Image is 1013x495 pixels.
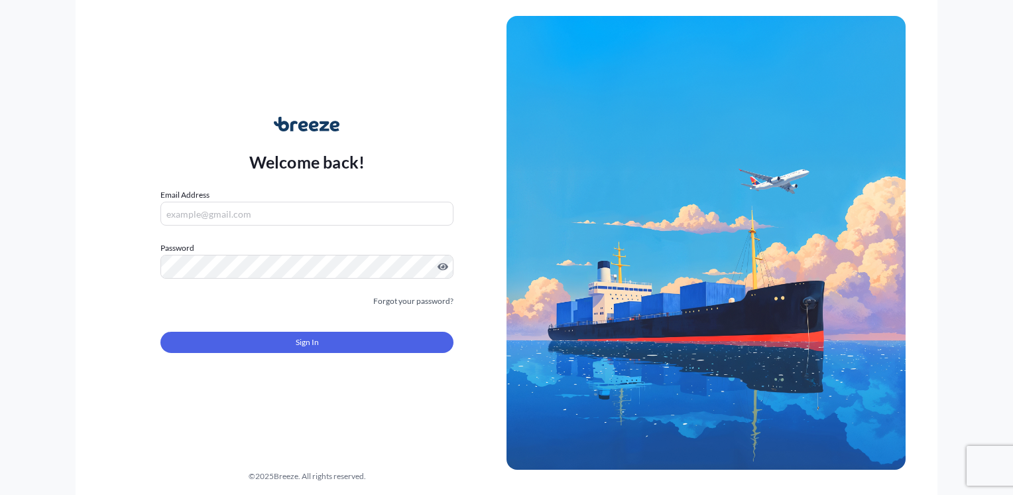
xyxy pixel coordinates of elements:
[107,470,506,483] div: © 2025 Breeze. All rights reserved.
[373,295,453,308] a: Forgot your password?
[160,332,453,353] button: Sign In
[506,16,906,470] img: Ship illustration
[249,151,365,173] p: Welcome back!
[438,261,448,272] button: Show password
[160,202,453,226] input: example@gmail.com
[160,188,209,202] label: Email Address
[296,336,319,349] span: Sign In
[160,242,453,255] label: Password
